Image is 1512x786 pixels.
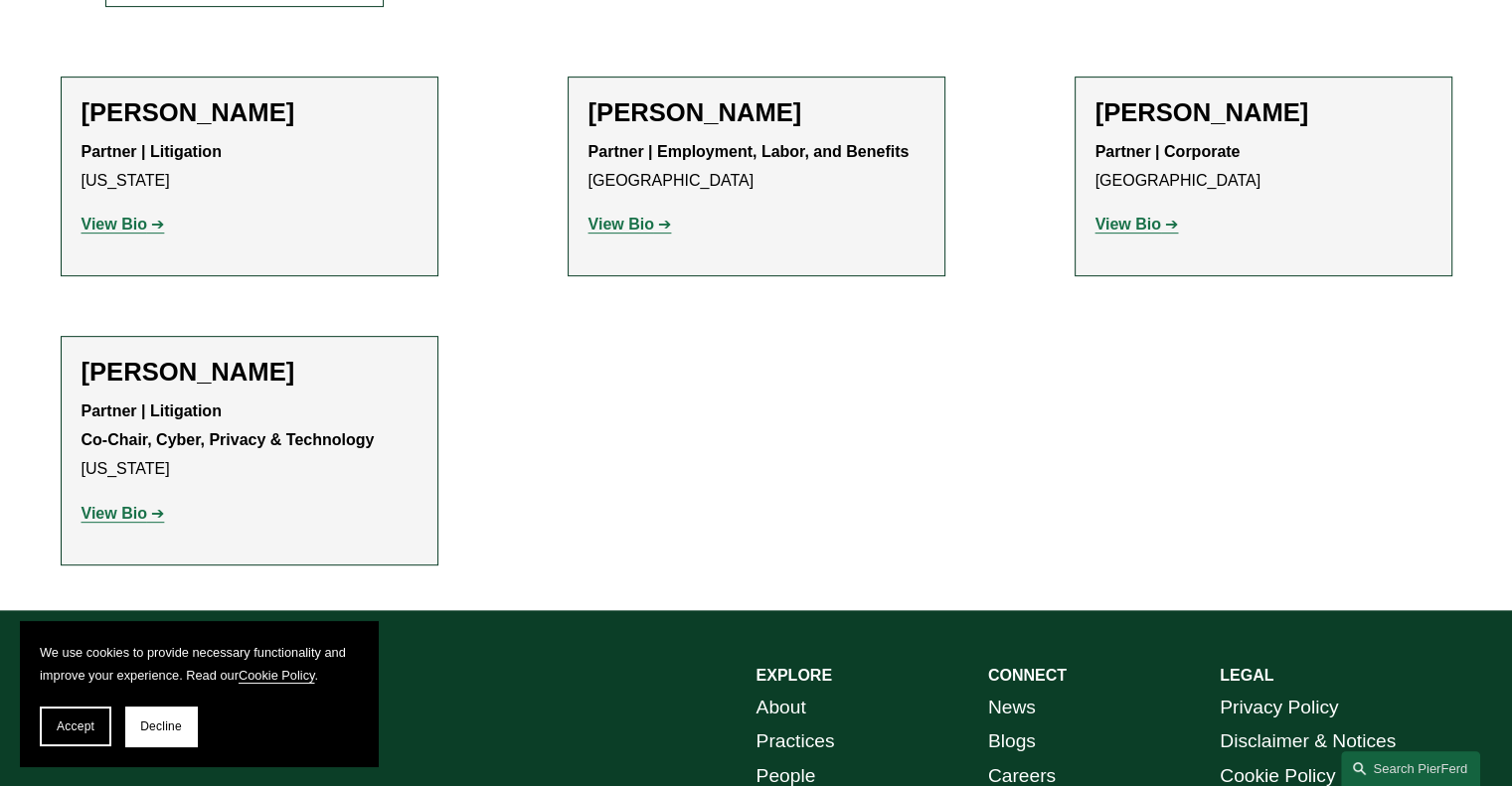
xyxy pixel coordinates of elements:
[82,397,418,483] p: [US_STATE]
[988,667,1067,684] strong: CONNECT
[588,216,654,233] strong: View Bio
[1095,143,1241,160] strong: Partner | Corporate
[1220,691,1338,725] a: Privacy Policy
[82,402,375,448] strong: Partner | Litigation Co-Chair, Cyber, Privacy & Technology
[82,138,418,196] p: [US_STATE]
[1095,216,1179,233] a: View Bio
[82,216,165,233] a: View Bio
[588,138,924,196] p: [GEOGRAPHIC_DATA]
[1220,724,1396,759] a: Disclaimer & Notices
[588,97,924,128] h2: [PERSON_NAME]
[588,143,910,160] strong: Partner | Employment, Labor, and Benefits
[82,505,147,522] strong: View Bio
[82,97,418,128] h2: [PERSON_NAME]
[82,143,222,160] strong: Partner | Litigation
[140,719,182,733] span: Decline
[988,724,1036,759] a: Blogs
[82,357,418,388] h2: [PERSON_NAME]
[1095,216,1161,233] strong: View Bio
[40,641,358,687] p: We use cookies to provide necessary functionality and improve your experience. Read our .
[125,707,197,746] button: Decline
[1341,751,1480,786] a: Search this site
[82,505,165,522] a: View Bio
[988,691,1036,725] a: News
[20,621,378,766] section: Cookie banner
[40,707,111,746] button: Accept
[756,691,806,725] a: About
[1095,97,1431,128] h2: [PERSON_NAME]
[756,724,835,759] a: Practices
[588,216,672,233] a: View Bio
[1095,138,1431,196] p: [GEOGRAPHIC_DATA]
[57,719,94,733] span: Accept
[82,216,147,233] strong: View Bio
[1220,667,1273,684] strong: LEGAL
[239,668,315,683] a: Cookie Policy
[756,667,832,684] strong: EXPLORE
